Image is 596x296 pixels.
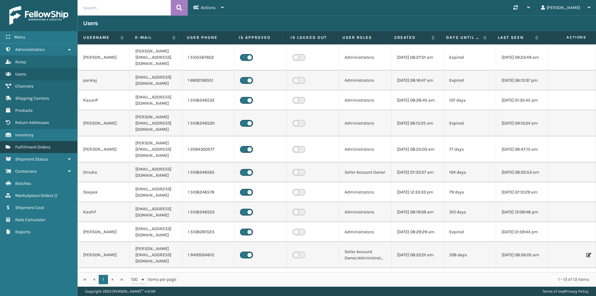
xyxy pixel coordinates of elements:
[339,202,391,222] td: Administrators
[14,34,25,40] span: Menu
[291,35,331,40] label: Is Locked Out
[339,242,391,268] td: Seller Account Owner,Administrators
[78,110,130,136] td: [PERSON_NAME]
[391,182,444,202] td: [DATE] 12:33:33 pm
[130,136,182,162] td: [PERSON_NAME][EMAIL_ADDRESS][DOMAIN_NAME]
[339,268,391,294] td: Administrators
[446,35,480,40] label: Days until password expires
[339,44,391,71] td: Administrators
[444,71,496,90] td: Expired
[15,144,50,150] span: Fulfillment Orders
[339,90,391,110] td: Administrators
[130,162,182,182] td: [EMAIL_ADDRESS][DOMAIN_NAME]
[182,182,234,202] td: 1 5108246578
[130,44,182,71] td: [PERSON_NAME][EMAIL_ADDRESS][DOMAIN_NAME]
[496,44,548,71] td: [DATE] 09:23:49 am
[130,242,182,268] td: [PERSON_NAME][EMAIL_ADDRESS][DOMAIN_NAME]
[182,242,234,268] td: 1 9493004612
[54,193,57,198] span: ( )
[339,71,391,90] td: Administrators
[130,202,182,222] td: [EMAIL_ADDRESS][DOMAIN_NAME]
[444,202,496,222] td: 310 days
[15,217,46,222] span: Rate Calculator
[586,253,590,257] i: Edit
[342,35,383,40] label: User Roles
[182,110,234,136] td: 1 5108246520
[182,90,234,110] td: 1 5108246532
[496,162,548,182] td: [DATE] 08:20:53 am
[444,44,496,71] td: Expired
[444,268,496,294] td: 316 days
[496,90,548,110] td: [DATE] 01:35:45 pm
[83,35,117,40] label: Username
[444,162,496,182] td: 104 days
[444,136,496,162] td: 77 days
[78,71,130,90] td: pankaj
[444,110,496,136] td: Expired
[130,71,182,90] td: [EMAIL_ADDRESS][DOMAIN_NAME]
[496,222,548,242] td: [DATE] 01:59:44 pm
[83,20,98,27] h3: Users
[15,108,33,113] span: Products
[78,162,130,182] td: Dinuka
[239,35,279,40] label: Is Approved
[391,110,444,136] td: [DATE] 06:15:25 am
[15,84,34,89] span: Channels
[391,90,444,110] td: [DATE] 08:28:45 am
[182,136,234,162] td: 1 2094300577
[78,202,130,222] td: Kashif
[339,182,391,202] td: Administrators
[130,268,182,294] td: [PERSON_NAME][EMAIL_ADDRESS][DOMAIN_NAME]
[85,287,156,296] p: Copyright 2023 [PERSON_NAME]™ v 1.0.191
[78,90,130,110] td: KasunP
[444,222,496,242] td: Expired
[182,222,234,242] td: 1 5108097023
[15,96,49,101] span: Shipping Carriers
[78,268,130,294] td: [PERSON_NAME]
[391,202,444,222] td: [DATE] 08:19:09 am
[15,205,44,210] span: Shipment Cost
[130,110,182,136] td: [PERSON_NAME][EMAIL_ADDRESS][DOMAIN_NAME]
[78,182,130,202] td: Deepak
[546,32,590,43] span: Actions
[498,35,532,40] label: Last Seen
[391,44,444,71] td: [DATE] 08:27:01 am
[182,202,234,222] td: 1 5108246503
[78,222,130,242] td: [PERSON_NAME]
[78,136,130,162] td: [PERSON_NAME]
[15,71,26,77] span: Users
[130,90,182,110] td: [EMAIL_ADDRESS][DOMAIN_NAME]
[15,157,48,162] span: Shipment Status
[339,136,391,162] td: Administrators
[496,268,548,294] td: [DATE] 09:26:10 am
[339,222,391,242] td: Administrators
[15,229,30,235] span: Reports
[15,47,45,52] span: Administration
[78,44,130,71] td: [PERSON_NAME]
[131,276,140,283] span: 100
[78,242,130,268] td: [PERSON_NAME]
[496,182,548,202] td: [DATE] 07:10:29 am
[130,222,182,242] td: [EMAIL_ADDRESS][DOMAIN_NAME]
[15,193,53,198] span: Marketplace Orders
[9,6,68,25] img: logo
[496,136,548,162] td: [DATE] 08:47:15 am
[182,71,234,90] td: 1 6692106551
[339,162,391,182] td: Seller Account Owner
[444,90,496,110] td: 107 days
[496,242,548,268] td: [DATE] 08:56:05 am
[391,268,444,294] td: [DATE] 11:45:34 am
[187,35,227,40] label: User phone
[15,120,49,125] span: Return Addresses
[391,162,444,182] td: [DATE] 07:33:27 am
[130,182,182,202] td: [EMAIL_ADDRESS][DOMAIN_NAME]
[339,110,391,136] td: Administrators
[391,242,444,268] td: [DATE] 08:22:01 am
[496,71,548,90] td: [DATE] 06:13:37 pm
[99,275,108,284] a: 1
[131,275,176,284] span: items per page
[15,59,26,65] span: Roles
[185,276,589,283] div: 1 - 13 of 13 items
[444,242,496,268] td: 336 days
[391,71,444,90] td: [DATE] 08:16:47 am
